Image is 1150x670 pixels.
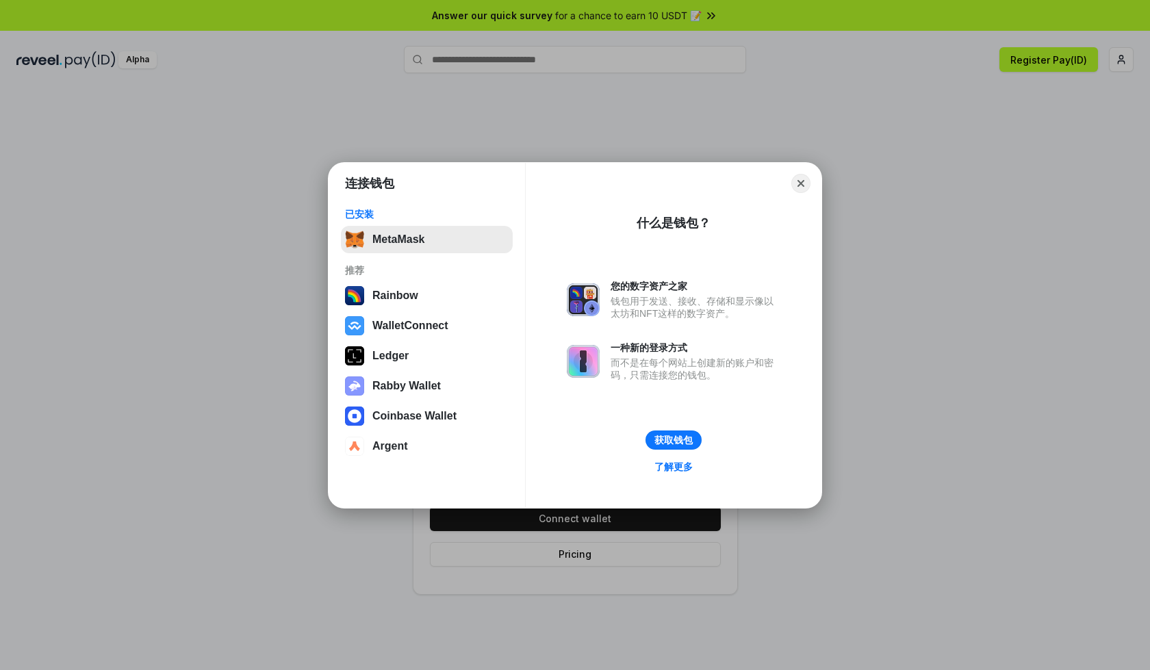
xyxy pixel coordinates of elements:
[654,434,693,446] div: 获取钱包
[345,407,364,426] img: svg+xml,%3Csvg%20width%3D%2228%22%20height%3D%2228%22%20viewBox%3D%220%200%2028%2028%22%20fill%3D...
[646,458,701,476] a: 了解更多
[567,345,600,378] img: svg+xml,%3Csvg%20xmlns%3D%22http%3A%2F%2Fwww.w3.org%2F2000%2Fsvg%22%20fill%3D%22none%22%20viewBox...
[791,174,810,193] button: Close
[345,264,509,276] div: 推荐
[345,286,364,305] img: svg+xml,%3Csvg%20width%3D%22120%22%20height%3D%22120%22%20viewBox%3D%220%200%20120%20120%22%20fil...
[345,208,509,220] div: 已安装
[345,376,364,396] img: svg+xml,%3Csvg%20xmlns%3D%22http%3A%2F%2Fwww.w3.org%2F2000%2Fsvg%22%20fill%3D%22none%22%20viewBox...
[372,350,409,362] div: Ledger
[341,226,513,253] button: MetaMask
[637,215,711,231] div: 什么是钱包？
[345,230,364,249] img: svg+xml,%3Csvg%20fill%3D%22none%22%20height%3D%2233%22%20viewBox%3D%220%200%2035%2033%22%20width%...
[372,320,448,332] div: WalletConnect
[654,461,693,473] div: 了解更多
[611,342,780,354] div: 一种新的登录方式
[372,410,457,422] div: Coinbase Wallet
[611,295,780,320] div: 钱包用于发送、接收、存储和显示像以太坊和NFT这样的数字资产。
[345,437,364,456] img: svg+xml,%3Csvg%20width%3D%2228%22%20height%3D%2228%22%20viewBox%3D%220%200%2028%2028%22%20fill%3D...
[646,430,702,450] button: 获取钱包
[341,312,513,339] button: WalletConnect
[345,316,364,335] img: svg+xml,%3Csvg%20width%3D%2228%22%20height%3D%2228%22%20viewBox%3D%220%200%2028%2028%22%20fill%3D...
[345,346,364,365] img: svg+xml,%3Csvg%20xmlns%3D%22http%3A%2F%2Fwww.w3.org%2F2000%2Fsvg%22%20width%3D%2228%22%20height%3...
[567,283,600,316] img: svg+xml,%3Csvg%20xmlns%3D%22http%3A%2F%2Fwww.w3.org%2F2000%2Fsvg%22%20fill%3D%22none%22%20viewBox...
[341,282,513,309] button: Rainbow
[372,440,408,452] div: Argent
[341,402,513,430] button: Coinbase Wallet
[372,289,418,302] div: Rainbow
[372,233,424,246] div: MetaMask
[372,380,441,392] div: Rabby Wallet
[611,280,780,292] div: 您的数字资产之家
[341,372,513,400] button: Rabby Wallet
[345,175,394,192] h1: 连接钱包
[341,342,513,370] button: Ledger
[341,433,513,460] button: Argent
[611,357,780,381] div: 而不是在每个网站上创建新的账户和密码，只需连接您的钱包。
